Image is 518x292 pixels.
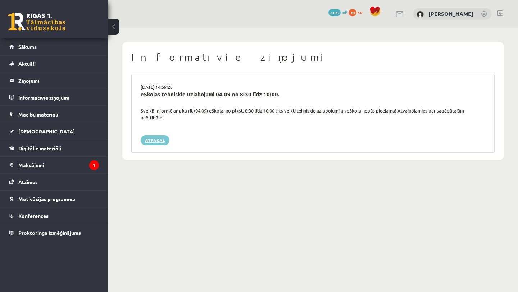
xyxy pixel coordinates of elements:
[141,90,485,99] div: eSkolas tehniskie uzlabojumi 04.09 no 8:30 līdz 10:00.
[9,207,99,224] a: Konferences
[9,157,99,173] a: Maksājumi1
[349,9,356,16] span: 70
[9,55,99,72] a: Aktuāli
[9,174,99,190] a: Atzīmes
[18,111,58,118] span: Mācību materiāli
[18,89,99,106] legend: Informatīvie ziņojumi
[141,135,169,145] a: Atpakaļ
[135,107,491,121] div: Sveiki! Informējam, ka rīt (04.09) eSkolai no plkst. 8:30 līdz 10:00 tiks veikti tehniskie uzlabo...
[9,89,99,106] a: Informatīvie ziņojumi
[9,38,99,55] a: Sākums
[417,11,424,18] img: Adriana Ansone
[18,44,37,50] span: Sākums
[428,10,473,17] a: [PERSON_NAME]
[131,51,495,63] h1: Informatīvie ziņojumi
[9,224,99,241] a: Proktoringa izmēģinājums
[18,213,49,219] span: Konferences
[9,123,99,140] a: [DEMOGRAPHIC_DATA]
[18,229,81,236] span: Proktoringa izmēģinājums
[9,106,99,123] a: Mācību materiāli
[18,179,38,185] span: Atzīmes
[18,72,99,89] legend: Ziņojumi
[328,9,347,15] a: 2193 mP
[18,196,75,202] span: Motivācijas programma
[9,72,99,89] a: Ziņojumi
[328,9,341,16] span: 2193
[18,157,99,173] legend: Maksājumi
[89,160,99,170] i: 1
[8,13,65,31] a: Rīgas 1. Tālmācības vidusskola
[358,9,362,15] span: xp
[18,145,61,151] span: Digitālie materiāli
[18,60,36,67] span: Aktuāli
[342,9,347,15] span: mP
[349,9,366,15] a: 70 xp
[9,191,99,207] a: Motivācijas programma
[18,128,75,134] span: [DEMOGRAPHIC_DATA]
[9,140,99,156] a: Digitālie materiāli
[135,83,491,91] div: [DATE] 14:59:23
